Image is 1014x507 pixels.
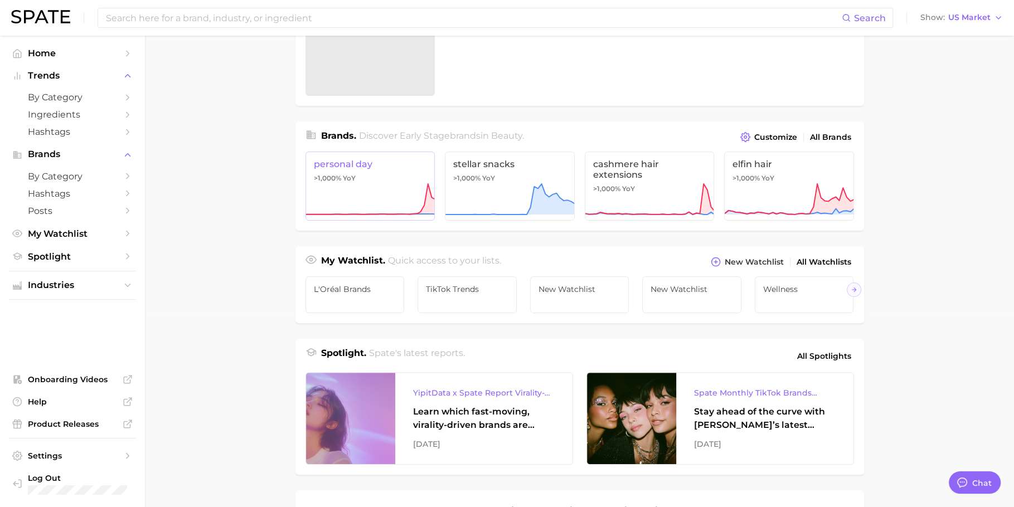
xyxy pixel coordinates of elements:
[28,206,117,216] span: Posts
[369,347,465,365] h2: Spate's latest reports.
[732,174,760,182] span: >1,000%
[11,10,70,23] img: SPATE
[920,14,945,21] span: Show
[343,174,356,183] span: YoY
[305,276,405,313] a: L'Oréal Brands
[761,174,774,183] span: YoY
[9,248,136,265] a: Spotlight
[794,347,854,365] a: All Spotlights
[9,67,136,84] button: Trends
[538,285,621,294] span: New Watchlist
[9,393,136,410] a: Help
[593,184,620,193] span: >1,000%
[9,371,136,388] a: Onboarding Videos
[725,257,784,267] span: New Watchlist
[28,397,117,407] span: Help
[530,276,629,313] a: New Watchlist
[794,255,854,270] a: All Watchlists
[9,123,136,140] a: Hashtags
[9,277,136,294] button: Industries
[724,152,854,221] a: elfin hair>1,000% YoY
[28,71,117,81] span: Trends
[763,285,846,294] span: Wellness
[321,347,366,365] h1: Spotlight.
[453,174,481,182] span: >1,000%
[413,405,555,432] div: Learn which fast-moving, virality-driven brands are leading the pack, the risks of viral growth, ...
[9,45,136,62] a: Home
[810,133,851,142] span: All Brands
[388,254,501,270] h2: Quick access to your lists.
[105,8,842,27] input: Search here for a brand, industry, or ingredient
[28,374,117,384] span: Onboarding Videos
[28,109,117,120] span: Ingredients
[586,372,854,465] a: Spate Monthly TikTok Brands TrackerStay ahead of the curve with [PERSON_NAME]’s latest monthly tr...
[413,386,555,399] div: YipitData x Spate Report Virality-Driven Brands Are Taking a Slice of the Beauty Pie
[694,405,836,432] div: Stay ahead of the curve with [PERSON_NAME]’s latest monthly tracker, spotlighting the fastest-gro...
[9,185,136,202] a: Hashtags
[28,228,117,239] span: My Watchlist
[445,152,575,221] a: stellar snacks>1,000% YoY
[854,13,886,23] span: Search
[321,254,385,270] h1: My Watchlist.
[738,129,799,145] button: Customize
[413,437,555,451] div: [DATE]
[9,470,136,499] a: Log out. Currently logged in with e-mail jenny.zeng@spate.nyc.
[28,473,127,483] span: Log Out
[28,451,117,461] span: Settings
[797,349,851,363] span: All Spotlights
[305,372,573,465] a: YipitData x Spate Report Virality-Driven Brands Are Taking a Slice of the Beauty PieLearn which f...
[28,280,117,290] span: Industries
[9,202,136,220] a: Posts
[622,184,635,193] span: YoY
[755,276,854,313] a: Wellness
[694,437,836,451] div: [DATE]
[314,159,427,169] span: personal day
[948,14,991,21] span: US Market
[426,285,508,294] span: TikTok Trends
[314,285,396,294] span: L'Oréal Brands
[847,282,861,297] button: Scroll Right
[797,257,851,267] span: All Watchlists
[9,106,136,123] a: Ingredients
[453,159,566,169] span: stellar snacks
[28,126,117,137] span: Hashtags
[305,152,435,221] a: personal day>1,000% YoY
[651,285,733,294] span: New Watchlist
[9,146,136,163] button: Brands
[9,168,136,185] a: by Category
[28,419,117,429] span: Product Releases
[732,159,846,169] span: elfin hair
[321,130,356,141] span: Brands .
[491,130,522,141] span: beauty
[642,276,741,313] a: New Watchlist
[314,174,341,182] span: >1,000%
[9,89,136,106] a: by Category
[9,225,136,242] a: My Watchlist
[28,171,117,182] span: by Category
[359,130,524,141] span: Discover Early Stage brands in .
[754,133,797,142] span: Customize
[807,130,854,145] a: All Brands
[9,447,136,464] a: Settings
[918,11,1006,25] button: ShowUS Market
[28,48,117,58] span: Home
[28,149,117,159] span: Brands
[708,254,786,270] button: New Watchlist
[694,386,836,399] div: Spate Monthly TikTok Brands Tracker
[9,416,136,432] a: Product Releases
[482,174,495,183] span: YoY
[28,251,117,262] span: Spotlight
[418,276,517,313] a: TikTok Trends
[593,159,706,180] span: cashmere hair extensions
[28,92,117,103] span: by Category
[585,152,715,221] a: cashmere hair extensions>1,000% YoY
[28,188,117,199] span: Hashtags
